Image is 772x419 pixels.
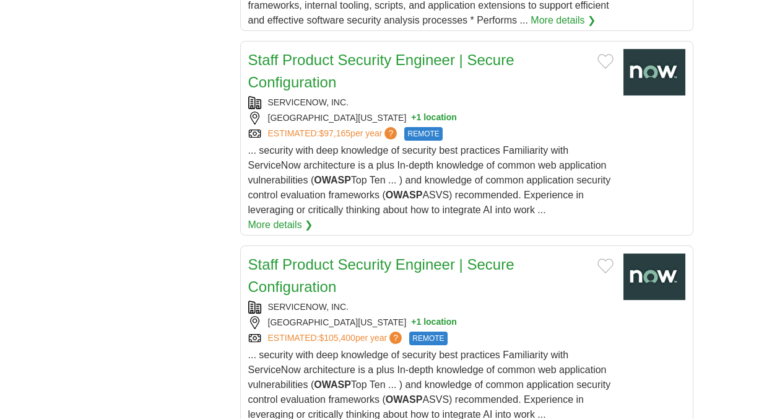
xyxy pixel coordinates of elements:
[597,258,614,273] button: Add to favorite jobs
[386,190,423,200] strong: OWASP
[268,127,400,141] a: ESTIMATED:$97,165per year?
[319,128,350,138] span: $97,165
[389,332,402,344] span: ?
[386,394,423,405] strong: OWASP
[411,112,416,125] span: +
[623,254,685,300] img: ServiceNow logo
[248,218,313,232] a: More details ❯
[268,97,349,107] a: SERVICENOW, INC.
[623,49,685,95] img: ServiceNow logo
[314,175,351,185] strong: OWASP
[248,112,614,125] div: [GEOGRAPHIC_DATA][US_STATE]
[384,127,397,139] span: ?
[411,112,457,125] button: +1 location
[411,316,416,329] span: +
[248,256,514,295] a: Staff Product Security Engineer | Secure Configuration
[248,145,611,215] span: ... security with deep knowledge of security best practices Familiarity with ServiceNow architect...
[268,332,405,345] a: ESTIMATED:$105,400per year?
[404,127,442,141] span: REMOTE
[319,333,355,343] span: $105,400
[409,332,447,345] span: REMOTE
[531,13,596,28] a: More details ❯
[248,316,614,329] div: [GEOGRAPHIC_DATA][US_STATE]
[597,54,614,69] button: Add to favorite jobs
[314,379,351,390] strong: OWASP
[268,302,349,312] a: SERVICENOW, INC.
[411,316,457,329] button: +1 location
[248,51,514,90] a: Staff Product Security Engineer | Secure Configuration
